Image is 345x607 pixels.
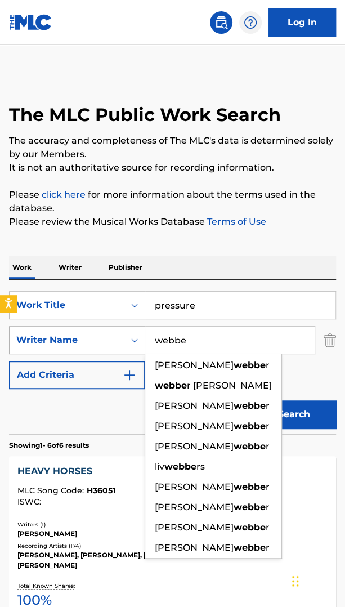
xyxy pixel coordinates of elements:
[17,497,44,507] span: ISWC :
[9,215,336,229] p: Please review the Musical Works Database
[292,564,299,598] div: Drag
[9,161,336,175] p: It is not an authoritative source for recording information.
[17,582,78,590] p: Total Known Shares:
[266,441,270,452] span: r
[155,502,234,512] span: [PERSON_NAME]
[234,360,266,371] strong: webbe
[266,481,270,492] span: r
[266,522,270,533] span: r
[239,11,262,34] div: Help
[155,522,234,533] span: [PERSON_NAME]
[9,256,35,279] p: Work
[155,380,187,391] strong: webbe
[9,104,281,126] h1: The MLC Public Work Search
[17,485,87,496] span: MLC Song Code :
[105,256,146,279] p: Publisher
[205,216,266,227] a: Terms of Use
[234,502,266,512] strong: webbe
[187,380,272,391] span: r [PERSON_NAME]
[268,8,336,37] a: Log In
[164,461,196,472] strong: webbe
[17,542,328,550] div: Recording Artists ( 174 )
[16,298,118,312] div: Work Title
[16,333,118,347] div: Writer Name
[234,421,266,431] strong: webbe
[17,520,328,529] div: Writers ( 1 )
[234,522,266,533] strong: webbe
[266,421,270,431] span: r
[234,441,266,452] strong: webbe
[266,400,270,411] span: r
[155,461,164,472] span: liv
[266,360,270,371] span: r
[266,542,270,553] span: r
[266,502,270,512] span: r
[87,485,115,496] span: H36051
[155,481,234,492] span: [PERSON_NAME]
[9,291,336,434] form: Search Form
[9,134,336,161] p: The accuracy and completeness of The MLC's data is determined solely by our Members.
[9,14,52,30] img: MLC Logo
[17,465,328,478] div: HEAVY HORSES
[123,368,136,382] img: 9d2ae6d4665cec9f34b9.svg
[155,360,234,371] span: [PERSON_NAME]
[9,361,145,389] button: Add Criteria
[289,553,345,607] iframe: Chat Widget
[214,16,228,29] img: search
[244,16,257,29] img: help
[155,400,234,411] span: [PERSON_NAME]
[210,11,232,34] a: Public Search
[9,188,336,215] p: Please for more information about the terms used in the database.
[155,441,234,452] span: [PERSON_NAME]
[324,326,336,354] img: Delete Criterion
[42,189,86,200] a: click here
[17,529,328,539] div: [PERSON_NAME]
[234,481,266,492] strong: webbe
[9,440,89,450] p: Showing 1 - 6 of 6 results
[234,542,266,553] strong: webbe
[252,400,336,429] button: Search
[196,461,205,472] span: rs
[155,421,234,431] span: [PERSON_NAME]
[155,542,234,553] span: [PERSON_NAME]
[234,400,266,411] strong: webbe
[17,550,328,570] div: [PERSON_NAME], [PERSON_NAME], [PERSON_NAME], [PERSON_NAME], [PERSON_NAME]
[55,256,85,279] p: Writer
